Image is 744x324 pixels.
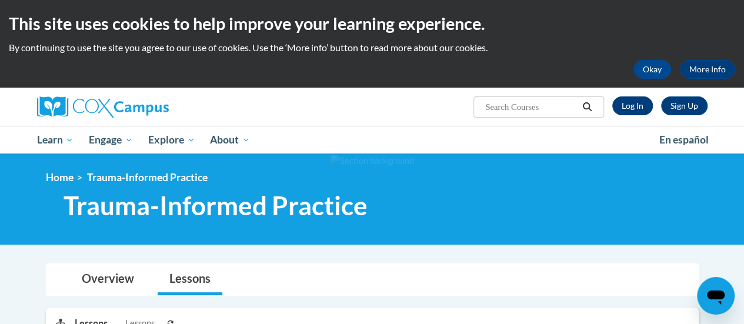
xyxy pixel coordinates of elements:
[141,126,203,153] a: Explore
[652,128,716,152] a: En español
[81,126,141,153] a: Engage
[70,264,146,295] a: Overview
[28,126,716,153] div: Main menu
[578,100,596,114] button: Search
[158,264,222,295] a: Lessons
[484,100,578,114] input: Search Courses
[661,96,708,115] a: Register
[680,60,735,79] a: More Info
[37,96,169,118] img: Cox Campus
[331,155,414,168] img: Section background
[29,126,82,153] a: Learn
[89,133,133,147] span: Engage
[37,96,249,118] a: Cox Campus
[148,133,195,147] span: Explore
[202,126,258,153] a: About
[659,133,709,146] span: En español
[36,133,74,147] span: Learn
[9,12,735,35] h2: This site uses cookies to help improve your learning experience.
[9,41,735,54] p: By continuing to use the site you agree to our use of cookies. Use the ‘More info’ button to read...
[87,171,208,183] span: Trauma-Informed Practice
[697,277,735,315] iframe: Button to launch messaging window
[210,133,250,147] span: About
[46,171,74,183] a: Home
[612,96,653,115] a: Log In
[64,190,368,221] span: Trauma-Informed Practice
[633,60,671,79] button: Okay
